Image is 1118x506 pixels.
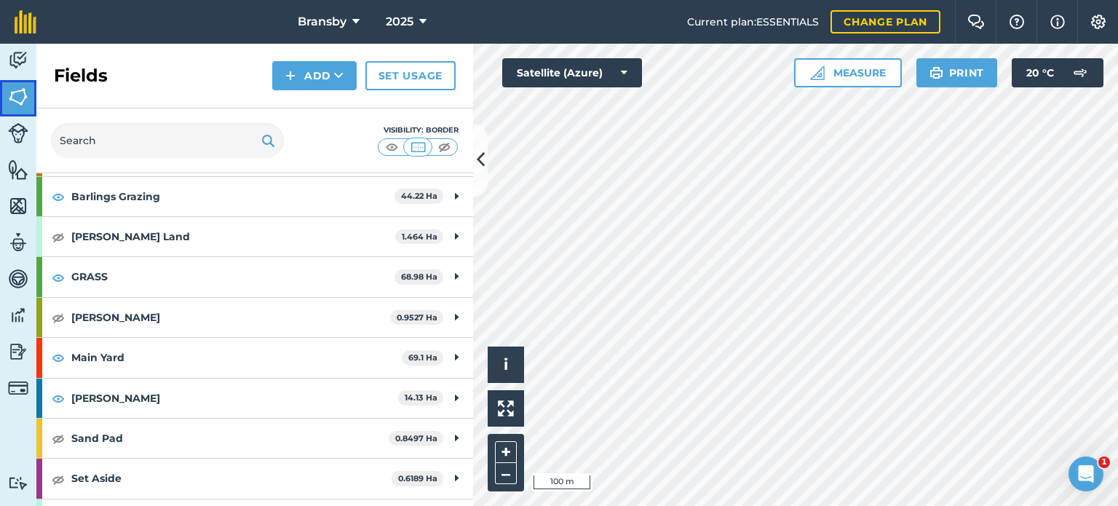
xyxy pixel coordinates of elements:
strong: 0.6189 Ha [398,473,437,483]
img: svg+xml;base64,PD94bWwgdmVyc2lvbj0iMS4wIiBlbmNvZGluZz0idXRmLTgiPz4KPCEtLSBHZW5lcmF0b3I6IEFkb2JlIE... [8,476,28,490]
span: 2025 [386,13,413,31]
strong: 68.98 Ha [401,272,437,282]
span: Bransby [298,13,346,31]
button: 20 °C [1012,58,1103,87]
img: A cog icon [1090,15,1107,29]
strong: GRASS [71,257,395,296]
strong: Barlings Grazing [71,177,395,216]
button: i [488,347,524,383]
strong: 44.22 Ha [401,191,437,201]
strong: [PERSON_NAME] [71,298,390,337]
img: svg+xml;base64,PHN2ZyB4bWxucz0iaHR0cDovL3d3dy53My5vcmcvMjAwMC9zdmciIHdpZHRoPSIxOCIgaGVpZ2h0PSIyNC... [52,269,65,286]
img: A question mark icon [1008,15,1026,29]
a: Change plan [830,10,940,33]
div: [PERSON_NAME] Land1.464 Ha [36,217,473,256]
img: svg+xml;base64,PHN2ZyB4bWxucz0iaHR0cDovL3d3dy53My5vcmcvMjAwMC9zdmciIHdpZHRoPSIxOCIgaGVpZ2h0PSIyNC... [52,188,65,205]
div: [PERSON_NAME]14.13 Ha [36,379,473,418]
img: svg+xml;base64,PHN2ZyB4bWxucz0iaHR0cDovL3d3dy53My5vcmcvMjAwMC9zdmciIHdpZHRoPSI1NiIgaGVpZ2h0PSI2MC... [8,86,28,108]
img: svg+xml;base64,PD94bWwgdmVyc2lvbj0iMS4wIiBlbmNvZGluZz0idXRmLTgiPz4KPCEtLSBHZW5lcmF0b3I6IEFkb2JlIE... [8,123,28,143]
strong: Sand Pad [71,419,389,458]
img: svg+xml;base64,PHN2ZyB4bWxucz0iaHR0cDovL3d3dy53My5vcmcvMjAwMC9zdmciIHdpZHRoPSIxNyIgaGVpZ2h0PSIxNy... [1050,13,1065,31]
strong: 0.8497 Ha [395,433,437,443]
img: svg+xml;base64,PHN2ZyB4bWxucz0iaHR0cDovL3d3dy53My5vcmcvMjAwMC9zdmciIHdpZHRoPSIxOCIgaGVpZ2h0PSIyNC... [52,309,65,326]
div: [PERSON_NAME]0.9527 Ha [36,298,473,337]
img: Ruler icon [810,66,825,80]
strong: [PERSON_NAME] Land [71,217,395,256]
strong: 0.9527 Ha [397,312,437,323]
span: i [504,355,508,373]
img: svg+xml;base64,PHN2ZyB4bWxucz0iaHR0cDovL3d3dy53My5vcmcvMjAwMC9zdmciIHdpZHRoPSIxOCIgaGVpZ2h0PSIyNC... [52,430,65,447]
img: svg+xml;base64,PHN2ZyB4bWxucz0iaHR0cDovL3d3dy53My5vcmcvMjAwMC9zdmciIHdpZHRoPSIxOCIgaGVpZ2h0PSIyNC... [52,228,65,245]
img: svg+xml;base64,PD94bWwgdmVyc2lvbj0iMS4wIiBlbmNvZGluZz0idXRmLTgiPz4KPCEtLSBHZW5lcmF0b3I6IEFkb2JlIE... [1066,58,1095,87]
a: Set usage [365,61,456,90]
img: svg+xml;base64,PD94bWwgdmVyc2lvbj0iMS4wIiBlbmNvZGluZz0idXRmLTgiPz4KPCEtLSBHZW5lcmF0b3I6IEFkb2JlIE... [8,232,28,253]
button: Satellite (Azure) [502,58,642,87]
strong: Set Aside [71,459,392,498]
img: svg+xml;base64,PHN2ZyB4bWxucz0iaHR0cDovL3d3dy53My5vcmcvMjAwMC9zdmciIHdpZHRoPSIxOCIgaGVpZ2h0PSIyNC... [52,470,65,488]
button: Print [916,58,998,87]
button: Add [272,61,357,90]
img: svg+xml;base64,PHN2ZyB4bWxucz0iaHR0cDovL3d3dy53My5vcmcvMjAwMC9zdmciIHdpZHRoPSI1MCIgaGVpZ2h0PSI0MC... [383,140,401,154]
div: Set Aside0.6189 Ha [36,459,473,498]
span: 1 [1098,456,1110,468]
input: Search [51,123,284,158]
img: svg+xml;base64,PHN2ZyB4bWxucz0iaHR0cDovL3d3dy53My5vcmcvMjAwMC9zdmciIHdpZHRoPSI1NiIgaGVpZ2h0PSI2MC... [8,159,28,181]
img: svg+xml;base64,PD94bWwgdmVyc2lvbj0iMS4wIiBlbmNvZGluZz0idXRmLTgiPz4KPCEtLSBHZW5lcmF0b3I6IEFkb2JlIE... [8,50,28,71]
img: svg+xml;base64,PD94bWwgdmVyc2lvbj0iMS4wIiBlbmNvZGluZz0idXRmLTgiPz4KPCEtLSBHZW5lcmF0b3I6IEFkb2JlIE... [8,341,28,363]
iframe: Intercom live chat [1069,456,1103,491]
img: svg+xml;base64,PD94bWwgdmVyc2lvbj0iMS4wIiBlbmNvZGluZz0idXRmLTgiPz4KPCEtLSBHZW5lcmF0b3I6IEFkb2JlIE... [8,268,28,290]
img: svg+xml;base64,PD94bWwgdmVyc2lvbj0iMS4wIiBlbmNvZGluZz0idXRmLTgiPz4KPCEtLSBHZW5lcmF0b3I6IEFkb2JlIE... [8,304,28,326]
button: – [495,463,517,484]
img: Two speech bubbles overlapping with the left bubble in the forefront [967,15,985,29]
span: Current plan : ESSENTIALS [687,14,819,30]
div: Barlings Grazing44.22 Ha [36,177,473,216]
h2: Fields [54,64,108,87]
img: Four arrows, one pointing top left, one top right, one bottom right and the last bottom left [498,400,514,416]
strong: 1.464 Ha [402,232,437,242]
img: svg+xml;base64,PHN2ZyB4bWxucz0iaHR0cDovL3d3dy53My5vcmcvMjAwMC9zdmciIHdpZHRoPSIxOSIgaGVpZ2h0PSIyNC... [929,64,943,82]
img: svg+xml;base64,PHN2ZyB4bWxucz0iaHR0cDovL3d3dy53My5vcmcvMjAwMC9zdmciIHdpZHRoPSI1NiIgaGVpZ2h0PSI2MC... [8,195,28,217]
div: Visibility: Border [377,124,459,136]
img: svg+xml;base64,PHN2ZyB4bWxucz0iaHR0cDovL3d3dy53My5vcmcvMjAwMC9zdmciIHdpZHRoPSIxNCIgaGVpZ2h0PSIyNC... [285,67,296,84]
div: Sand Pad0.8497 Ha [36,419,473,458]
img: svg+xml;base64,PHN2ZyB4bWxucz0iaHR0cDovL3d3dy53My5vcmcvMjAwMC9zdmciIHdpZHRoPSIxOCIgaGVpZ2h0PSIyNC... [52,390,65,407]
strong: 14.13 Ha [405,392,437,403]
img: fieldmargin Logo [15,10,36,33]
strong: Main Yard [71,338,402,377]
div: GRASS68.98 Ha [36,257,473,296]
strong: 69.1 Ha [408,352,437,363]
button: Measure [794,58,902,87]
span: 20 ° C [1026,58,1054,87]
img: svg+xml;base64,PHN2ZyB4bWxucz0iaHR0cDovL3d3dy53My5vcmcvMjAwMC9zdmciIHdpZHRoPSIxOSIgaGVpZ2h0PSIyNC... [261,132,275,149]
div: Main Yard69.1 Ha [36,338,473,377]
img: svg+xml;base64,PHN2ZyB4bWxucz0iaHR0cDovL3d3dy53My5vcmcvMjAwMC9zdmciIHdpZHRoPSI1MCIgaGVpZ2h0PSI0MC... [435,140,453,154]
img: svg+xml;base64,PHN2ZyB4bWxucz0iaHR0cDovL3d3dy53My5vcmcvMjAwMC9zdmciIHdpZHRoPSI1MCIgaGVpZ2h0PSI0MC... [409,140,427,154]
strong: [PERSON_NAME] [71,379,398,418]
img: svg+xml;base64,PD94bWwgdmVyc2lvbj0iMS4wIiBlbmNvZGluZz0idXRmLTgiPz4KPCEtLSBHZW5lcmF0b3I6IEFkb2JlIE... [8,378,28,398]
button: + [495,441,517,463]
img: svg+xml;base64,PHN2ZyB4bWxucz0iaHR0cDovL3d3dy53My5vcmcvMjAwMC9zdmciIHdpZHRoPSIxOCIgaGVpZ2h0PSIyNC... [52,349,65,366]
